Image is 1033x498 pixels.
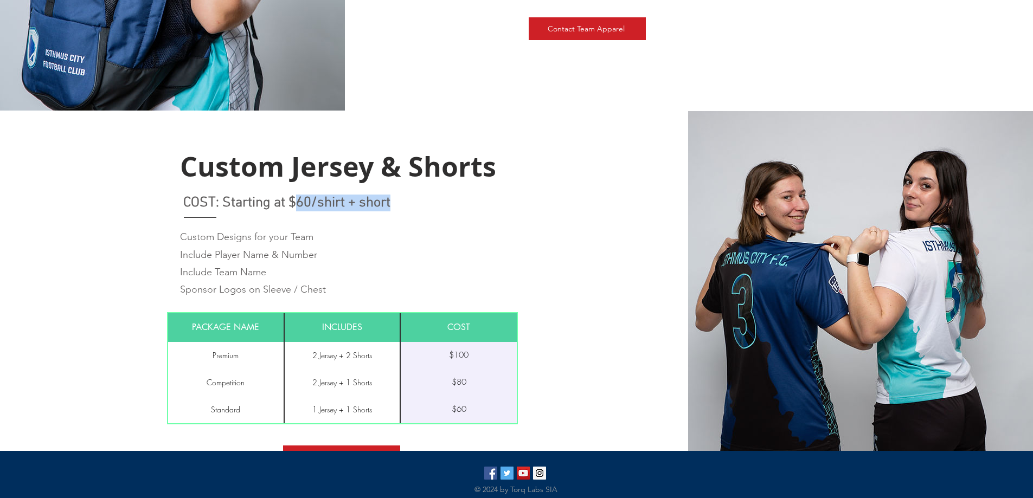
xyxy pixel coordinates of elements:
img: YouTube Social Icon [517,467,530,480]
div: Standard [211,404,240,415]
img: Facebook Social Icon [484,467,497,480]
ul: Social Bar [484,467,546,480]
div: 2 Jersey + 2 Shorts [312,350,372,361]
div: 2 Jersey + 1 Shorts [312,377,372,388]
span: Custom Designs for your Team [180,231,313,243]
p: Include Player Name & Number Include Team Name Sponsor Logos on Sleeve / Chest [180,228,446,299]
div: $60 [452,404,466,415]
img: Torq_Labs Instagram [533,467,546,480]
div: $80 [452,377,466,388]
div: COST [447,321,470,333]
div: Competition [207,377,245,388]
span: © 2024 by Torq Labs SIA [474,484,557,494]
span: Contact Team Apparel [548,24,625,34]
div: PACKAGE NAME [192,321,259,333]
span: Custom Jersey & Shorts [180,148,496,185]
div: INCLUDES [322,321,362,333]
iframe: Wix Chat [982,447,1033,498]
div: Premium [213,350,239,361]
img: Twitter Social Icon [501,467,514,480]
div: 1 Jersey + 1 Shorts [312,404,372,415]
span: COST: Starting at $60/shirt + short [183,195,390,211]
a: Contact Team Apparel [529,17,646,40]
div: $100 [449,350,469,361]
a: Contact Team Apparel [283,445,400,468]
